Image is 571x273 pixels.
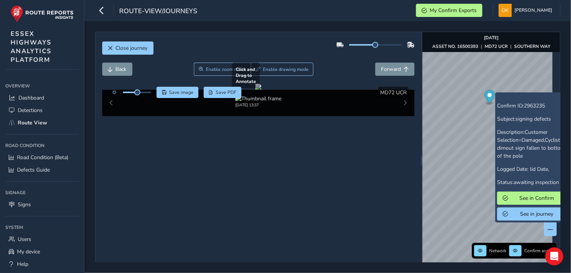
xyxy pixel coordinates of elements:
[489,248,507,254] span: Network
[485,43,508,49] strong: MD72 UCR
[497,115,569,123] p: Subject:
[5,92,79,104] a: Dashboard
[235,102,281,108] div: [DATE] 13:37
[5,222,79,233] div: System
[511,210,563,218] span: See in journey
[5,104,79,117] a: Detections
[263,66,309,72] span: Enable drawing mode
[235,95,281,102] img: Thumbnail frame
[430,7,477,14] span: My Confirm Exports
[5,151,79,164] a: Road Condition (Beta)
[497,178,569,186] p: Status:
[17,261,28,268] span: Help
[514,4,552,17] span: [PERSON_NAME]
[5,245,79,258] a: My device
[18,236,31,243] span: Users
[499,4,512,17] img: diamond-layout
[497,207,569,221] button: See in journey
[497,102,569,110] p: Confirm ID:
[499,4,555,17] button: [PERSON_NAME]
[116,66,127,73] span: Back
[216,89,236,95] span: Save PDF
[432,43,478,49] strong: ASSET NO. 16500393
[18,201,31,208] span: Signs
[5,187,79,198] div: Signage
[380,89,407,96] span: MD72 UCR
[11,29,52,64] span: ESSEX HIGHWAYS ANALYTICS PLATFORM
[5,117,79,129] a: Route View
[169,89,193,95] span: Save image
[5,80,79,92] div: Overview
[545,247,563,265] div: Open Intercom Messenger
[102,41,153,55] button: Close journey
[5,258,79,270] a: Help
[484,35,499,41] strong: [DATE]
[5,164,79,176] a: Defects Guide
[204,87,242,98] button: PDF
[251,63,314,76] button: Draw
[5,140,79,151] div: Road Condition
[530,166,549,173] span: lid Date,
[514,43,550,49] strong: SOUTHERN WAY
[116,44,148,52] span: Close journey
[5,233,79,245] a: Users
[497,165,569,173] p: Logged Date:
[416,4,482,17] button: My Confirm Exports
[194,63,251,76] button: Zoom
[119,6,197,17] span: route-view/journeys
[18,94,44,101] span: Dashboard
[514,179,559,186] span: awaiting inspection
[157,87,198,98] button: Save
[485,90,495,106] div: Map marker
[17,154,68,161] span: Road Condition (Beta)
[18,107,43,114] span: Detections
[17,166,50,173] span: Defects Guide
[381,66,401,73] span: Forward
[511,195,563,202] span: See in Confirm
[206,66,246,72] span: Enable zoom mode
[497,129,565,160] span: Customer Selection=Damaged,Cyclist dimout sign fallen to bottom of the pole
[5,198,79,211] a: Signs
[524,102,545,109] span: 2963235
[18,119,47,126] span: Route View
[432,43,550,49] div: | |
[375,63,414,76] button: Forward
[497,128,569,160] p: Description:
[102,63,132,76] button: Back
[497,192,569,205] button: See in Confirm
[11,5,74,22] img: rr logo
[17,248,40,255] span: My device
[524,248,554,254] span: Confirm assets
[516,115,551,123] span: signing defects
